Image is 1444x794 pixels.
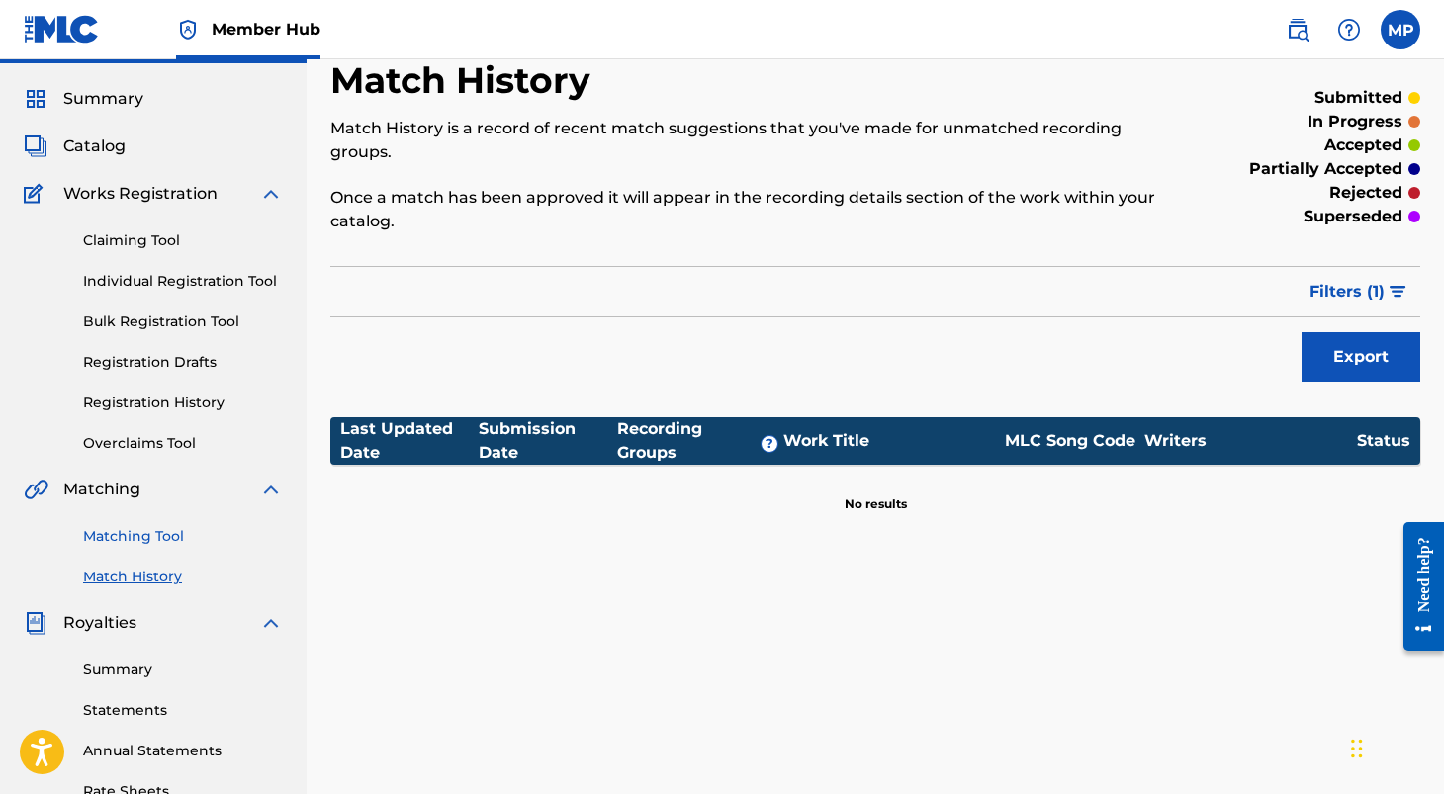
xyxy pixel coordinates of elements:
[1314,86,1402,110] p: submitted
[63,134,126,158] span: Catalog
[330,117,1170,164] p: Match History is a record of recent match suggestions that you've made for unmatched recording gr...
[1286,18,1309,42] img: search
[617,417,783,465] div: Recording Groups
[1309,280,1385,304] span: Filters ( 1 )
[24,478,48,501] img: Matching
[1304,205,1402,228] p: superseded
[1308,110,1402,133] p: in progress
[1389,507,1444,666] iframe: Resource Center
[259,182,283,206] img: expand
[996,429,1144,453] div: MLC Song Code
[259,611,283,635] img: expand
[1351,719,1363,778] div: Drag
[212,18,320,41] span: Member Hub
[762,436,777,452] span: ?
[83,433,283,454] a: Overclaims Tool
[83,741,283,761] a: Annual Statements
[1329,181,1402,205] p: rejected
[63,87,143,111] span: Summary
[1278,10,1317,49] a: Public Search
[259,478,283,501] img: expand
[1249,157,1402,181] p: partially accepted
[83,526,283,547] a: Matching Tool
[83,352,283,373] a: Registration Drafts
[176,18,200,42] img: Top Rightsholder
[83,660,283,680] a: Summary
[24,134,126,158] a: CatalogCatalog
[1324,133,1402,157] p: accepted
[83,230,283,251] a: Claiming Tool
[1357,429,1410,453] div: Status
[83,700,283,721] a: Statements
[340,417,479,465] div: Last Updated Date
[63,182,218,206] span: Works Registration
[1381,10,1420,49] div: User Menu
[24,134,47,158] img: Catalog
[24,182,49,206] img: Works Registration
[63,611,136,635] span: Royalties
[63,478,140,501] span: Matching
[24,87,47,111] img: Summary
[24,87,143,111] a: SummarySummary
[83,311,283,332] a: Bulk Registration Tool
[783,429,996,453] div: Work Title
[1337,18,1361,42] img: help
[83,393,283,413] a: Registration History
[1302,332,1420,382] button: Export
[24,611,47,635] img: Royalties
[1144,429,1357,453] div: Writers
[1329,10,1369,49] div: Help
[1390,286,1406,298] img: filter
[479,417,617,465] div: Submission Date
[845,472,907,513] p: No results
[1345,699,1444,794] iframe: Chat Widget
[24,15,100,44] img: MLC Logo
[83,271,283,292] a: Individual Registration Tool
[330,58,600,103] h2: Match History
[330,186,1170,233] p: Once a match has been approved it will appear in the recording details section of the work within...
[1298,267,1420,316] button: Filters (1)
[83,567,283,587] a: Match History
